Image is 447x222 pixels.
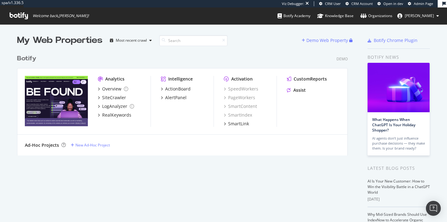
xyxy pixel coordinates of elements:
[159,35,228,46] input: Search
[287,76,327,82] a: CustomReports
[368,63,430,112] img: What Happens When ChatGPT Is Your Holiday Shopper?
[317,13,354,19] div: Knowledge Base
[345,1,373,6] a: CRM Account
[98,95,126,101] a: SiteCrawler
[17,47,353,155] div: grid
[319,1,341,6] a: CRM User
[17,54,39,63] a: Botify
[224,86,258,92] a: SpeedWorkers
[98,86,128,92] a: Overview
[426,201,441,216] div: Open Intercom Messenger
[302,35,349,45] button: Demo Web Property
[368,37,418,44] a: Botify Chrome Plugin
[75,142,110,148] div: New Ad-Hoc Project
[25,76,88,126] img: Botify
[336,56,348,62] div: Demo
[278,13,310,19] div: Botify Academy
[368,178,430,195] a: AI Is Your New Customer: How to Win the Visibility Battle in a ChatGPT World
[360,13,392,19] div: Organizations
[368,54,430,61] div: Botify news
[98,112,131,118] a: RealKeywords
[228,121,249,127] div: SmartLink
[317,7,354,24] a: Knowledge Base
[105,76,124,82] div: Analytics
[224,95,255,101] a: PageWorkers
[17,54,36,63] div: Botify
[374,37,418,44] div: Botify Chrome Plugin
[405,13,434,18] span: alexandre
[168,76,193,82] div: Intelligence
[325,1,341,6] span: CRM User
[368,165,430,172] div: Latest Blog Posts
[231,76,253,82] div: Activation
[102,112,131,118] div: RealKeywords
[372,117,415,133] a: What Happens When ChatGPT Is Your Holiday Shopper?
[102,95,126,101] div: SiteCrawler
[408,1,433,6] a: Admin Page
[294,76,327,82] div: CustomReports
[360,7,392,24] a: Organizations
[414,1,433,6] span: Admin Page
[17,34,102,47] div: My Web Properties
[102,86,121,92] div: Overview
[282,1,304,6] div: Viz Debugger:
[368,197,430,202] div: [DATE]
[102,103,127,109] div: LogAnalyzer
[224,121,249,127] a: SmartLink
[224,112,252,118] a: SmartIndex
[161,95,187,101] a: AlertPanel
[107,35,154,45] button: Most recent crawl
[377,1,403,6] a: Open in dev
[71,142,110,148] a: New Ad-Hoc Project
[293,87,306,93] div: Assist
[33,13,89,18] span: Welcome back, [PERSON_NAME] !
[165,95,187,101] div: AlertPanel
[278,7,310,24] a: Botify Academy
[392,11,444,21] button: [PERSON_NAME]
[116,39,147,42] div: Most recent crawl
[383,1,403,6] span: Open in dev
[302,38,349,43] a: Demo Web Property
[165,86,191,92] div: ActionBoard
[25,142,59,148] div: Ad-Hoc Projects
[287,87,306,93] a: Assist
[351,1,373,6] span: CRM Account
[372,136,425,151] div: AI agents don’t just influence purchase decisions — they make them. Is your brand ready?
[161,86,191,92] a: ActionBoard
[306,37,348,44] div: Demo Web Property
[224,103,257,109] a: SmartContent
[98,103,134,109] a: LogAnalyzer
